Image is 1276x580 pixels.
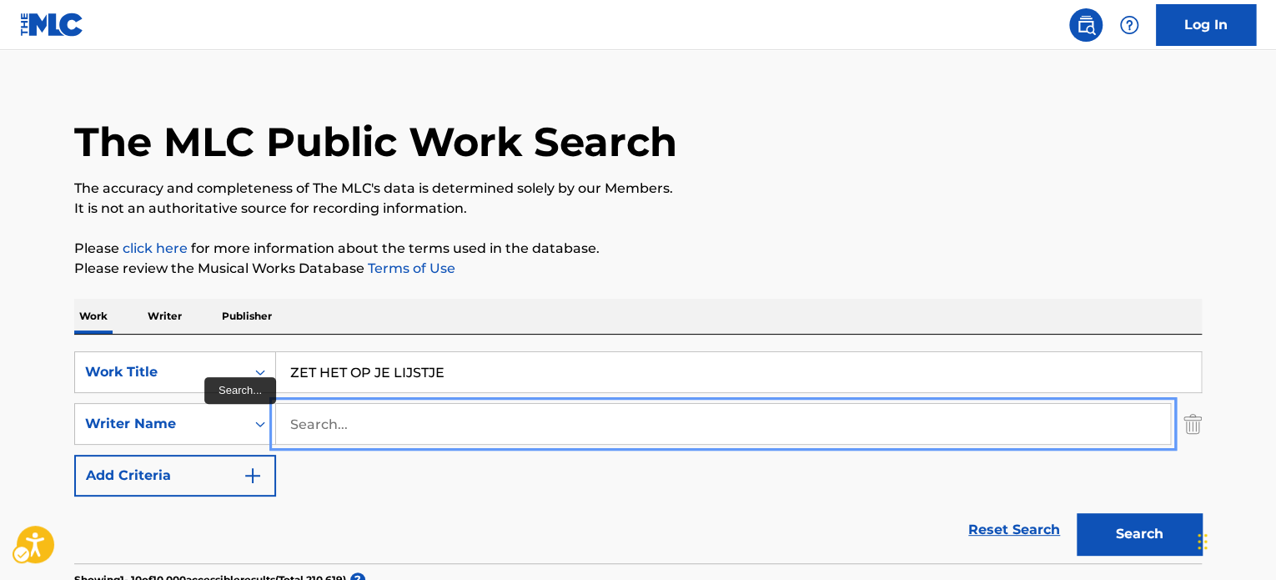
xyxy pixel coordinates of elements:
[74,199,1202,219] p: It is not an authoritative source for recording information.
[1077,513,1202,555] button: Search
[143,299,187,334] p: Writer
[74,455,276,497] button: Add Criteria
[74,179,1202,199] p: The accuracy and completeness of The MLC's data is determined solely by our Members.
[85,362,235,382] div: Work Title
[1119,15,1139,35] img: help
[960,512,1068,548] a: Reset Search
[85,414,235,434] div: Writer Name
[123,240,188,256] a: Music industry terminology | mechanical licensing collective
[1193,500,1276,580] div: Chat Widget
[243,466,263,486] img: 9d2ae6d4665cec9f34b9.svg
[364,260,455,276] a: Terms of Use
[1198,517,1208,567] div: Drag
[20,13,84,37] img: MLC Logo
[276,352,1201,392] input: Search...
[74,239,1202,259] p: Please for more information about the terms used in the database.
[74,259,1202,279] p: Please review the Musical Works Database
[245,352,275,392] div: On
[74,299,113,334] p: Work
[1183,403,1202,445] img: Delete Criterion
[1076,15,1096,35] img: search
[74,117,677,167] h1: The MLC Public Work Search
[217,299,277,334] p: Publisher
[1193,500,1276,580] iframe: Hubspot Iframe
[1156,4,1256,46] a: Log In
[276,404,1170,444] input: Search...
[74,351,1202,563] form: Search Form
